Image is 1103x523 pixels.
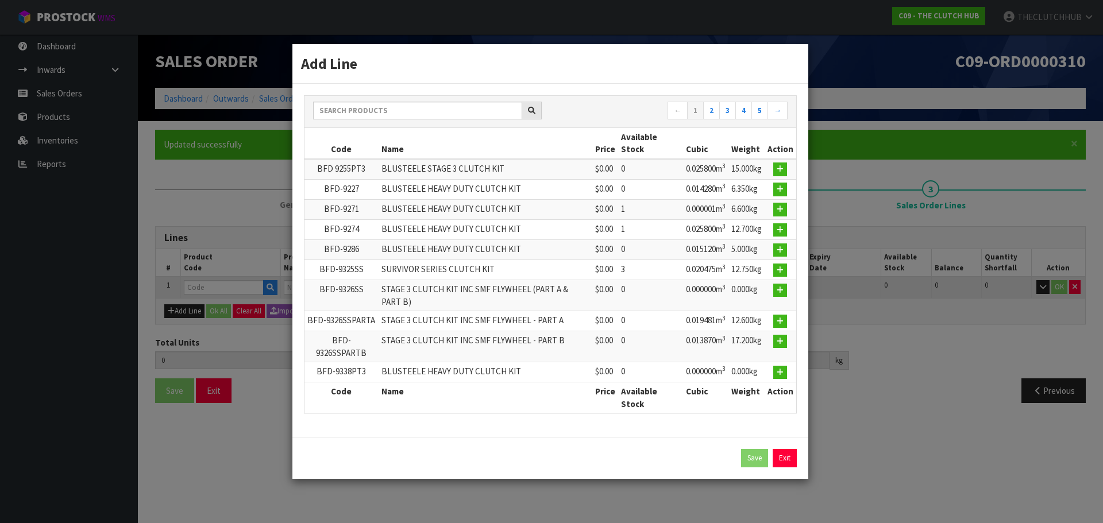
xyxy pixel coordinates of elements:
td: $0.00 [592,159,618,180]
td: 15.000kg [728,159,765,180]
th: Name [379,382,592,413]
td: 0.000kg [728,280,765,311]
sup: 3 [722,222,726,230]
td: 12.750kg [728,260,765,280]
td: 6.350kg [728,179,765,199]
th: Name [379,128,592,159]
td: BLUSTEELE HEAVY DUTY CLUTCH KIT [379,179,592,199]
sup: 3 [722,263,726,271]
td: $0.00 [592,240,618,260]
sup: 3 [722,202,726,210]
th: Available Stock [618,382,683,413]
td: BFD-9326SS [304,280,379,311]
td: 1 [618,219,683,239]
a: ← [668,102,688,120]
nav: Page navigation [559,102,788,122]
td: STAGE 3 CLUTCH KIT INC SMF FLYWHEEL (PART A & PART B) [379,280,592,311]
td: BFD-9326SSPARTA [304,311,379,331]
td: 0 [618,280,683,311]
td: 0.014280m [683,179,728,199]
td: 0.000kg [728,362,765,382]
td: $0.00 [592,280,618,311]
sup: 3 [722,182,726,190]
td: 0.000001m [683,199,728,219]
td: BFD-9274 [304,219,379,239]
th: Action [765,128,796,159]
td: 0 [618,159,683,180]
td: $0.00 [592,311,618,331]
td: $0.00 [592,260,618,280]
a: 1 [687,102,704,120]
sup: 3 [722,365,726,373]
td: 0 [618,331,683,362]
th: Price [592,128,618,159]
td: 6.600kg [728,199,765,219]
td: 0.013870m [683,331,728,362]
th: Weight [728,382,765,413]
sup: 3 [722,283,726,291]
td: $0.00 [592,219,618,239]
td: 0.025800m [683,159,728,180]
td: 0 [618,179,683,199]
th: Cubic [683,128,728,159]
button: Save [741,449,768,467]
td: BFD-9271 [304,199,379,219]
td: 0.000000m [683,280,728,311]
th: Price [592,382,618,413]
sup: 3 [722,162,726,170]
input: Search products [313,102,522,119]
th: Available Stock [618,128,683,159]
a: → [768,102,788,120]
td: BFD-9286 [304,240,379,260]
td: 1 [618,199,683,219]
td: 17.200kg [728,331,765,362]
td: BLUSTEELE HEAVY DUTY CLUTCH KIT [379,362,592,382]
td: BFD-9325SS [304,260,379,280]
th: Weight [728,128,765,159]
td: SURVIVOR SERIES CLUTCH KIT [379,260,592,280]
td: 3 [618,260,683,280]
td: 0.000000m [683,362,728,382]
sup: 3 [722,314,726,322]
td: BFD-9338PT3 [304,362,379,382]
td: BFD-9227 [304,179,379,199]
a: 4 [735,102,752,120]
td: 0 [618,240,683,260]
td: 0.015120m [683,240,728,260]
th: Cubic [683,382,728,413]
th: Code [304,128,379,159]
td: 0.025800m [683,219,728,239]
a: 5 [751,102,768,120]
td: $0.00 [592,331,618,362]
td: BLUSTEELE STAGE 3 CLUTCH KIT [379,159,592,180]
td: 0 [618,311,683,331]
a: 3 [719,102,736,120]
td: BLUSTEELE HEAVY DUTY CLUTCH KIT [379,199,592,219]
td: 0 [618,362,683,382]
td: 0.020475m [683,260,728,280]
th: Action [765,382,796,413]
td: 12.600kg [728,311,765,331]
th: Code [304,382,379,413]
td: 5.000kg [728,240,765,260]
td: $0.00 [592,179,618,199]
td: $0.00 [592,362,618,382]
td: BFD-9326SSPARTB [304,331,379,362]
td: STAGE 3 CLUTCH KIT INC SMF FLYWHEEL - PART A [379,311,592,331]
td: BFD 9255PT3 [304,159,379,180]
td: BLUSTEELE HEAVY DUTY CLUTCH KIT [379,219,592,239]
h3: Add Line [301,53,800,74]
td: 12.700kg [728,219,765,239]
a: 2 [703,102,720,120]
a: Exit [773,449,797,467]
td: STAGE 3 CLUTCH KIT INC SMF FLYWHEEL - PART B [379,331,592,362]
td: 0.019481m [683,311,728,331]
td: BLUSTEELE HEAVY DUTY CLUTCH KIT [379,240,592,260]
sup: 3 [722,334,726,342]
sup: 3 [722,242,726,250]
td: $0.00 [592,199,618,219]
